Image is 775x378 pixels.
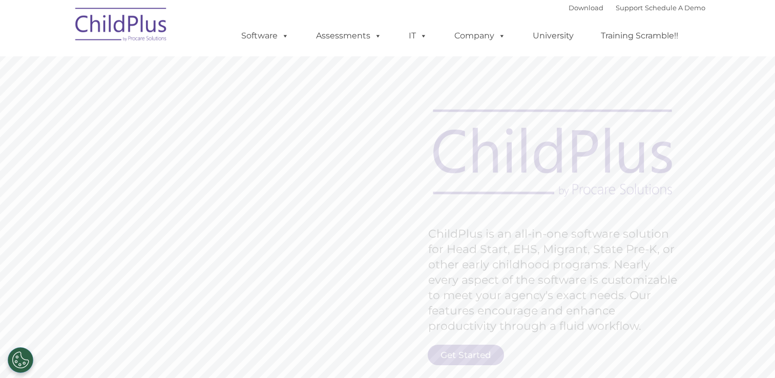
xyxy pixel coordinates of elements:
[428,226,682,334] rs-layer: ChildPlus is an all-in-one software solution for Head Start, EHS, Migrant, State Pre-K, or other ...
[522,26,584,46] a: University
[8,347,33,373] button: Cookies Settings
[428,345,504,365] a: Get Started
[645,4,705,12] a: Schedule A Demo
[569,4,705,12] font: |
[306,26,392,46] a: Assessments
[399,26,437,46] a: IT
[569,4,603,12] a: Download
[591,26,688,46] a: Training Scramble!!
[616,4,643,12] a: Support
[231,26,299,46] a: Software
[444,26,516,46] a: Company
[70,1,173,52] img: ChildPlus by Procare Solutions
